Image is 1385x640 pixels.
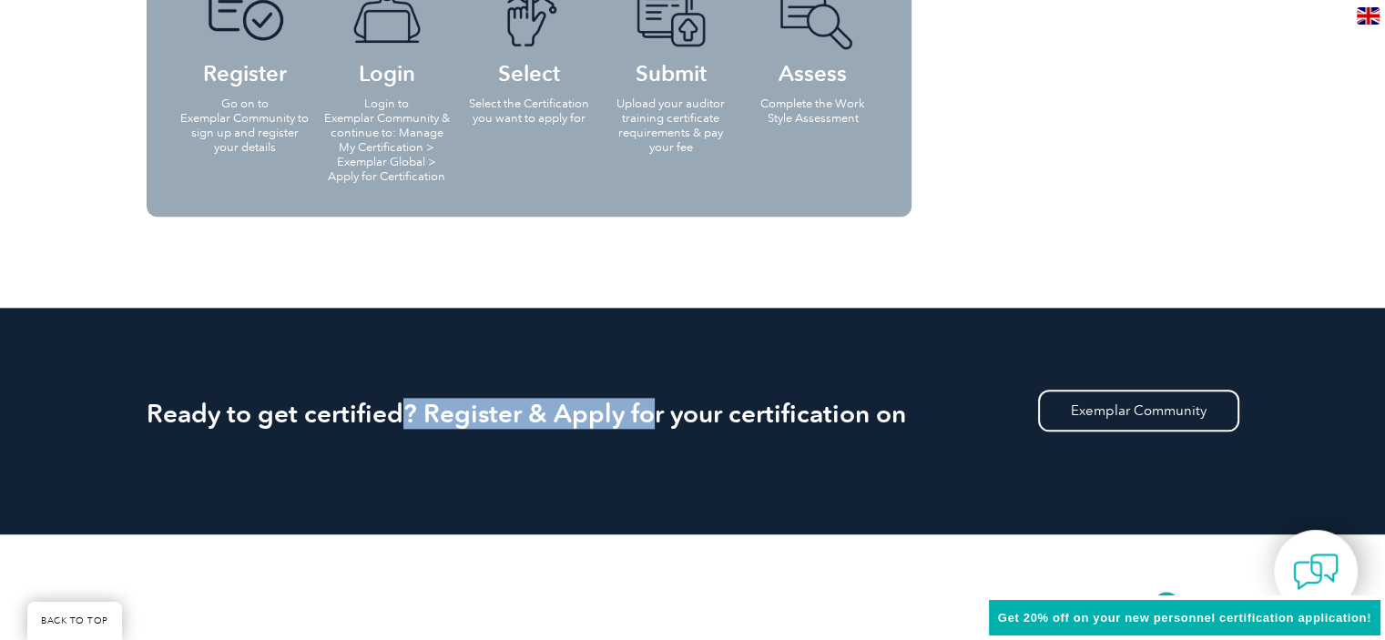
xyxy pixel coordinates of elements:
h2: Ready to get certified? Register & Apply for your certification on [147,399,1239,428]
p: Complete the Work Style Assessment [748,97,879,126]
span: Get 20% off on your new personnel certification application! [998,611,1371,625]
p: Login to Exemplar Community & continue to: Manage My Certification > Exemplar Global > Apply for ... [321,97,453,184]
p: Select the Certification you want to apply for [463,97,595,126]
img: en [1357,7,1380,25]
p: Go on to Exemplar Community to sign up and register your details [179,97,311,155]
img: contact-chat.png [1293,549,1339,594]
a: BACK TO TOP [27,602,122,640]
p: Upload your auditor training certificate requirements & pay your fee [606,97,737,155]
a: Exemplar Community [1038,390,1239,432]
